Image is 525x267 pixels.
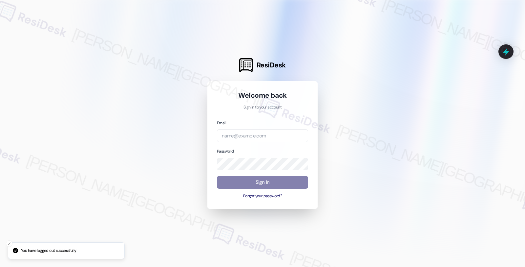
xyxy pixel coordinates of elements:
[217,193,308,199] button: Forgot your password?
[217,105,308,110] p: Sign in to your account
[257,61,286,70] span: ResiDesk
[239,58,253,72] img: ResiDesk Logo
[217,129,308,142] input: name@example.com
[6,240,12,247] button: Close toast
[217,176,308,189] button: Sign In
[21,248,76,254] p: You have logged out successfully
[217,120,226,126] label: Email
[217,91,308,100] h1: Welcome back
[217,149,234,154] label: Password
